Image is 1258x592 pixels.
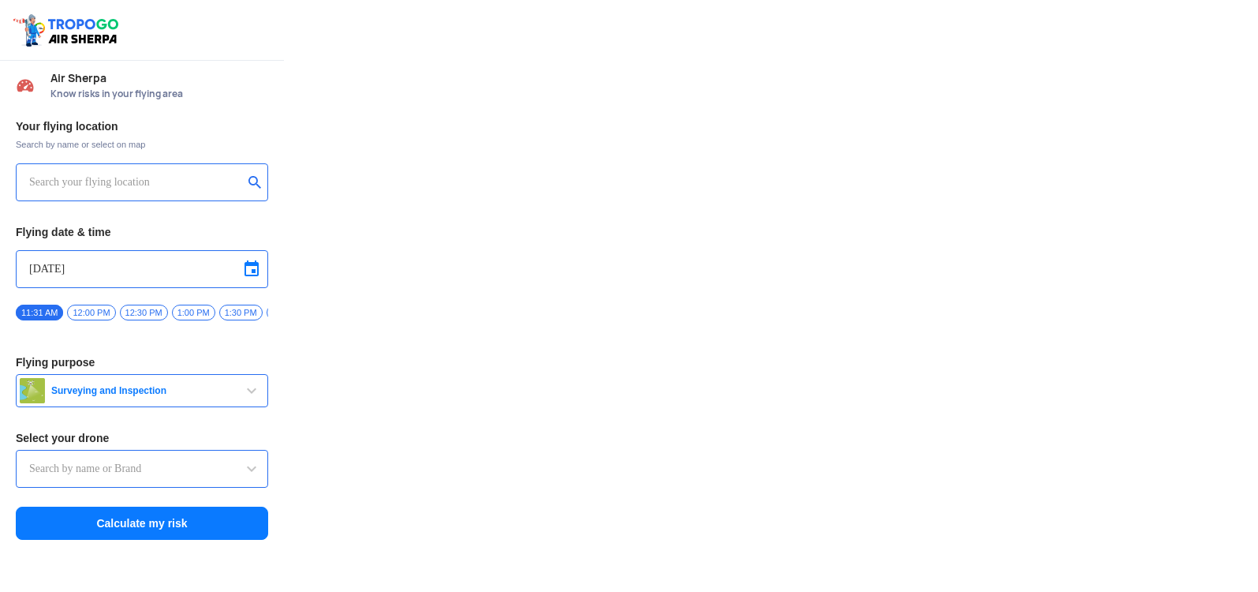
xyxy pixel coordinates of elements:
[16,357,268,368] h3: Flying purpose
[172,305,215,320] span: 1:00 PM
[267,305,310,320] span: 2:00 PM
[67,305,115,320] span: 12:00 PM
[29,459,255,478] input: Search by name or Brand
[219,305,263,320] span: 1:30 PM
[16,433,268,444] h3: Select your drone
[29,260,255,279] input: Select Date
[120,305,168,320] span: 12:30 PM
[45,384,242,397] span: Surveying and Inspection
[20,378,45,403] img: survey.png
[16,227,268,238] h3: Flying date & time
[16,138,268,151] span: Search by name or select on map
[12,12,124,48] img: ic_tgdronemaps.svg
[16,374,268,407] button: Surveying and Inspection
[16,305,63,320] span: 11:31 AM
[16,121,268,132] h3: Your flying location
[29,173,243,192] input: Search your flying location
[50,88,268,100] span: Know risks in your flying area
[50,72,268,84] span: Air Sherpa
[16,507,268,540] button: Calculate my risk
[16,76,35,95] img: Risk Scores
